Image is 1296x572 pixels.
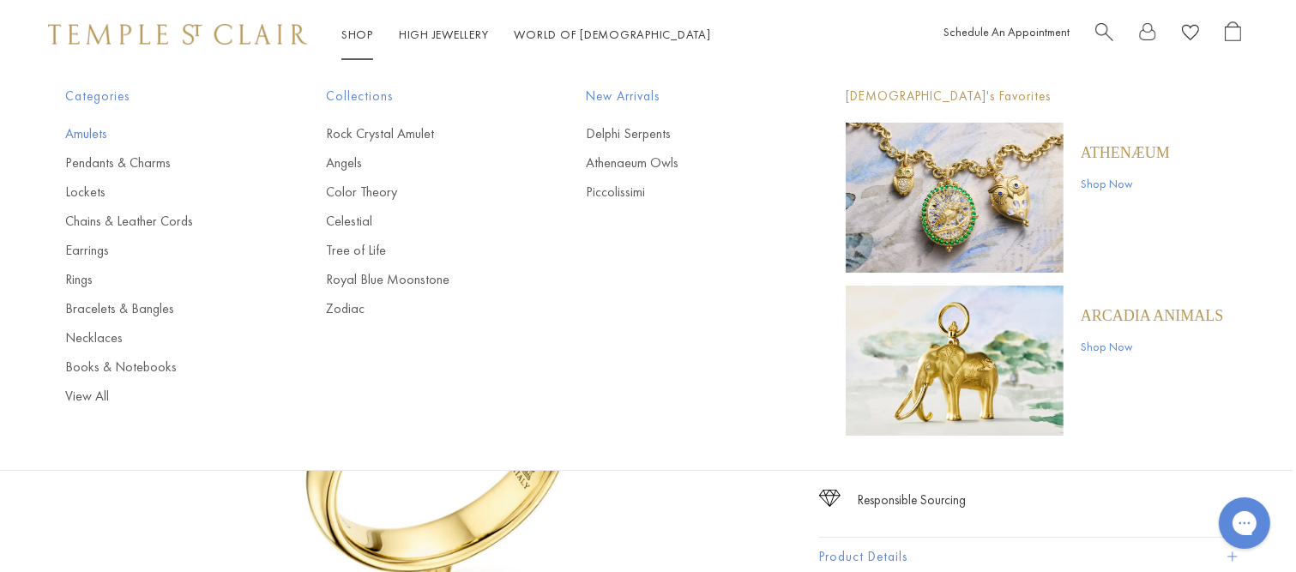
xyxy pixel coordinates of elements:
a: Shop Now [1081,174,1170,193]
a: Athenæum [1081,143,1170,162]
div: Responsible Sourcing [858,490,966,511]
nav: Main navigation [341,24,711,45]
a: Angels [326,154,517,172]
a: Earrings [66,241,257,260]
a: Bracelets & Bangles [66,299,257,318]
a: ARCADIA ANIMALS [1081,306,1224,325]
a: Tree of Life [326,241,517,260]
a: Athenaeum Owls [586,154,777,172]
a: World of [DEMOGRAPHIC_DATA]World of [DEMOGRAPHIC_DATA] [515,27,711,42]
a: Royal Blue Moonstone [326,270,517,289]
p: [DEMOGRAPHIC_DATA]'s Favorites [846,86,1224,107]
a: Open Shopping Bag [1225,21,1241,48]
a: Amulets [66,124,257,143]
a: Schedule An Appointment [943,24,1070,39]
a: Rock Crystal Amulet [326,124,517,143]
span: Categories [66,86,257,107]
a: ShopShop [341,27,373,42]
a: Chains & Leather Cords [66,212,257,231]
a: Lockets [66,183,257,202]
a: Piccolissimi [586,183,777,202]
a: Search [1095,21,1113,48]
a: Rings [66,270,257,289]
a: Color Theory [326,183,517,202]
a: Zodiac [326,299,517,318]
a: Pendants & Charms [66,154,257,172]
a: View Wishlist [1182,21,1199,48]
a: Necklaces [66,328,257,347]
a: Celestial [326,212,517,231]
a: High JewelleryHigh Jewellery [399,27,489,42]
span: New Arrivals [586,86,777,107]
img: Temple St. Clair [48,24,307,45]
a: Books & Notebooks [66,358,257,376]
a: View All [66,387,257,406]
a: Shop Now [1081,337,1224,356]
a: Delphi Serpents [586,124,777,143]
iframe: Gorgias live chat messenger [1210,491,1279,555]
span: Collections [326,86,517,107]
img: icon_sourcing.svg [819,490,841,507]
